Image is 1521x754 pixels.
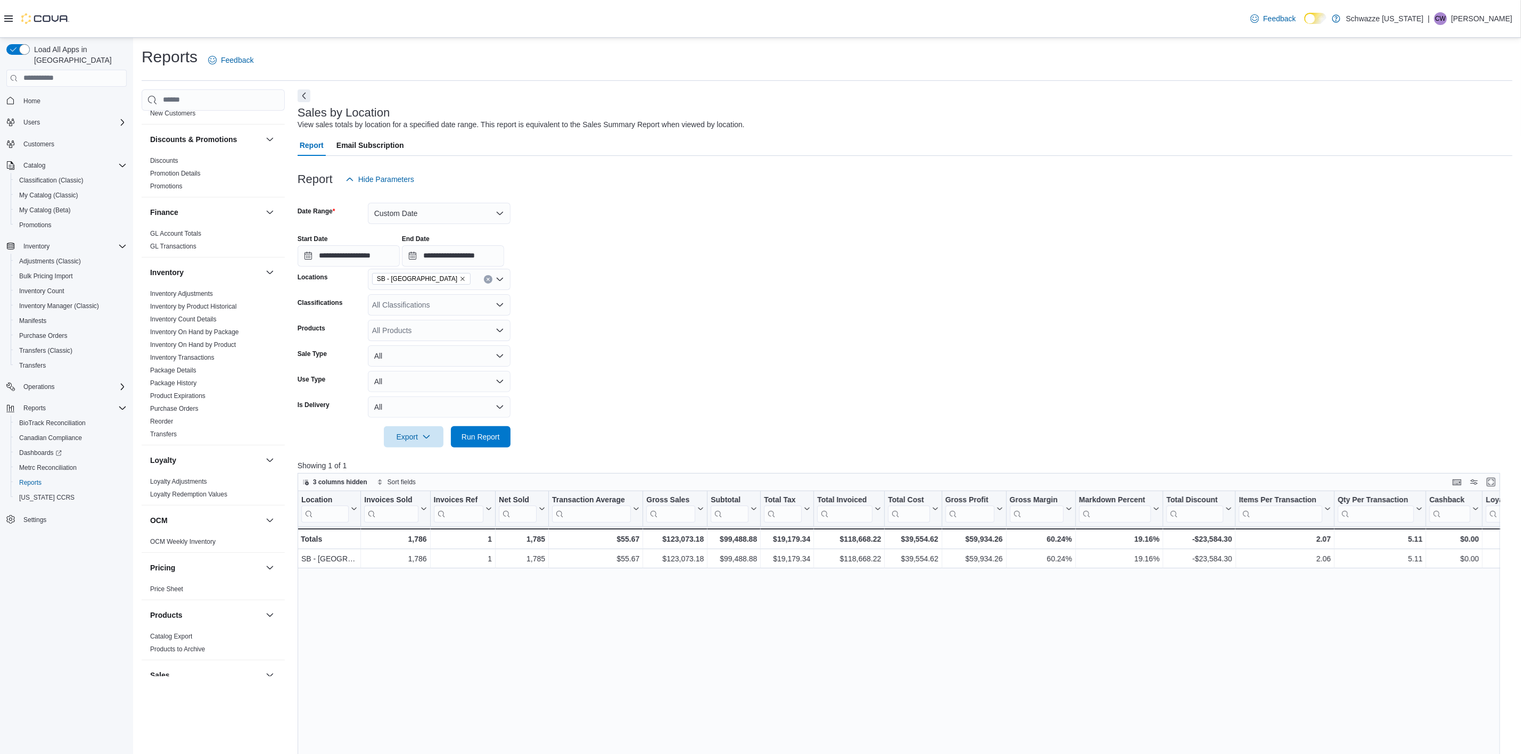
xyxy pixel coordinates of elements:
[358,174,414,185] span: Hide Parameters
[23,118,40,127] span: Users
[150,170,201,177] a: Promotion Details
[433,495,483,522] div: Invoices Ref
[19,434,82,442] span: Canadian Compliance
[150,417,173,426] span: Reorder
[15,476,46,489] a: Reports
[30,44,127,65] span: Load All Apps in [GEOGRAPHIC_DATA]
[373,476,420,488] button: Sort fields
[384,426,443,448] button: Export
[433,533,491,545] div: 1
[15,417,90,429] a: BioTrack Reconciliation
[15,174,127,187] span: Classification (Classic)
[298,324,325,333] label: Products
[15,491,127,504] span: Washington CCRS
[19,94,127,107] span: Home
[15,491,79,504] a: [US_STATE] CCRS
[150,633,192,640] a: Catalog Export
[150,157,178,164] a: Discounts
[150,328,239,336] a: Inventory On Hand by Package
[368,371,511,392] button: All
[11,299,131,313] button: Inventory Manager (Classic)
[19,478,42,487] span: Reports
[451,426,511,448] button: Run Report
[2,511,131,527] button: Settings
[23,383,55,391] span: Operations
[1239,495,1322,505] div: Items Per Transaction
[23,242,50,251] span: Inventory
[1009,495,1063,522] div: Gross Margin
[142,227,285,257] div: Finance
[15,189,83,202] a: My Catalog (Classic)
[150,341,236,349] span: Inventory On Hand by Product
[150,354,215,361] a: Inventory Transactions
[552,495,631,522] div: Transaction Average
[888,533,938,545] div: $39,554.62
[1428,12,1430,25] p: |
[264,133,276,146] button: Discounts & Promotions
[1009,533,1072,545] div: 60.24%
[298,173,333,186] h3: Report
[1246,8,1300,29] a: Feedback
[15,219,127,231] span: Promotions
[19,512,127,526] span: Settings
[150,316,217,323] a: Inventory Count Details
[221,55,253,65] span: Feedback
[150,290,213,297] a: Inventory Adjustments
[19,116,127,129] span: Users
[11,203,131,218] button: My Catalog (Beta)
[1079,533,1160,545] div: 19.16%
[1429,495,1470,505] div: Cashback
[150,366,196,375] span: Package Details
[15,255,127,268] span: Adjustments (Classic)
[150,645,205,653] a: Products to Archive
[764,533,810,545] div: $19,179.34
[150,515,168,526] h3: OCM
[150,670,170,681] h3: Sales
[150,562,261,573] button: Pricing
[372,273,471,285] span: SB - Belmar
[142,475,285,505] div: Loyalty
[15,300,127,312] span: Inventory Manager (Classic)
[264,454,276,467] button: Loyalty
[150,610,183,620] h3: Products
[11,173,131,188] button: Classification (Classic)
[150,315,217,324] span: Inventory Count Details
[368,203,511,224] button: Custom Date
[1166,533,1232,545] div: -$23,584.30
[1166,495,1223,522] div: Total Discount
[19,361,46,370] span: Transfers
[313,478,367,486] span: 3 columns hidden
[336,135,404,156] span: Email Subscription
[264,609,276,622] button: Products
[298,350,327,358] label: Sale Type
[298,207,335,216] label: Date Range
[484,275,492,284] button: Clear input
[15,270,127,283] span: Bulk Pricing Import
[646,495,704,522] button: Gross Sales
[459,276,466,282] button: Remove SB - Belmar from selection in this group
[711,495,757,522] button: Subtotal
[945,495,994,522] div: Gross Profit
[1346,12,1424,25] p: Schwazze [US_STATE]
[646,495,695,522] div: Gross Sales
[150,243,196,250] a: GL Transactions
[150,230,201,237] a: GL Account Totals
[11,188,131,203] button: My Catalog (Classic)
[15,461,127,474] span: Metrc Reconciliation
[204,49,258,71] a: Feedback
[150,134,237,145] h3: Discounts & Promotions
[150,491,227,498] a: Loyalty Redemption Values
[15,204,127,217] span: My Catalog (Beta)
[19,240,127,253] span: Inventory
[2,136,131,152] button: Customers
[1468,476,1481,488] button: Display options
[15,359,127,372] span: Transfers
[888,495,930,505] div: Total Cost
[19,449,62,457] span: Dashboards
[817,495,873,505] div: Total Invoiced
[552,533,639,545] div: $55.67
[499,495,537,505] div: Net Sold
[817,495,881,522] button: Total Invoiced
[15,270,77,283] a: Bulk Pricing Import
[11,490,131,505] button: [US_STATE] CCRS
